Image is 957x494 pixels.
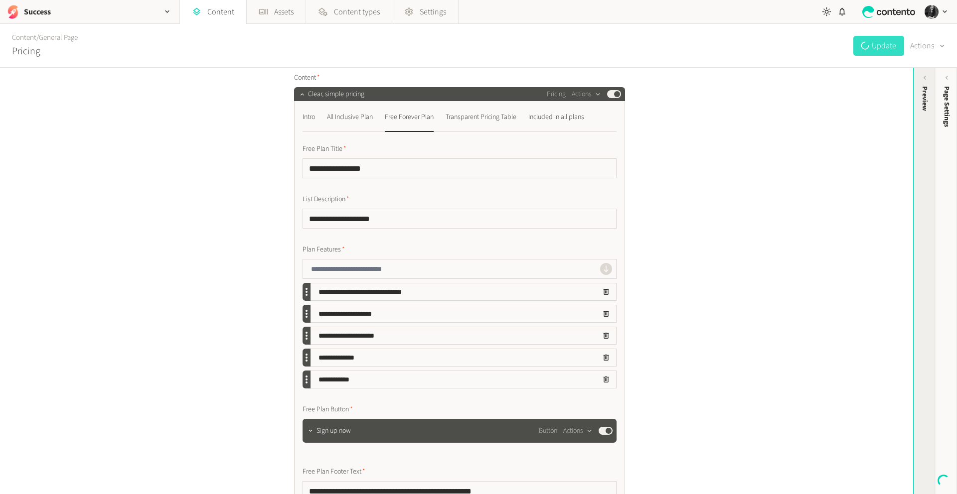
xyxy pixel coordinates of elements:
span: Free Plan Footer Text [303,467,365,477]
span: Content [294,73,320,83]
button: Actions [563,425,593,437]
span: Sign up now [317,426,351,436]
div: Included in all plans [528,109,584,125]
button: Update [853,36,904,56]
a: Content [12,32,36,43]
span: Plan Features [303,245,345,255]
span: Settings [420,6,446,18]
span: / [36,32,39,43]
button: Actions [910,36,945,56]
h2: Success [24,6,51,18]
span: Content types [334,6,380,18]
img: Success [6,5,20,19]
span: Button [539,426,557,436]
button: Actions [572,88,601,100]
div: Transparent Pricing Table [446,109,516,125]
a: General Page [39,32,78,43]
span: List Description [303,194,349,205]
span: Free Plan Title [303,144,346,154]
span: Clear, simple pricing [308,89,364,100]
div: Intro [303,109,315,125]
h2: Pricing [12,44,40,59]
span: Page Settings [942,86,952,127]
span: Free Plan Button [303,404,353,415]
div: All Inclusive Plan [327,109,373,125]
img: Hollie Duncan [925,5,939,19]
div: Free Forever Plan [385,109,434,125]
div: Preview [920,86,930,111]
span: Pricing [547,89,566,100]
